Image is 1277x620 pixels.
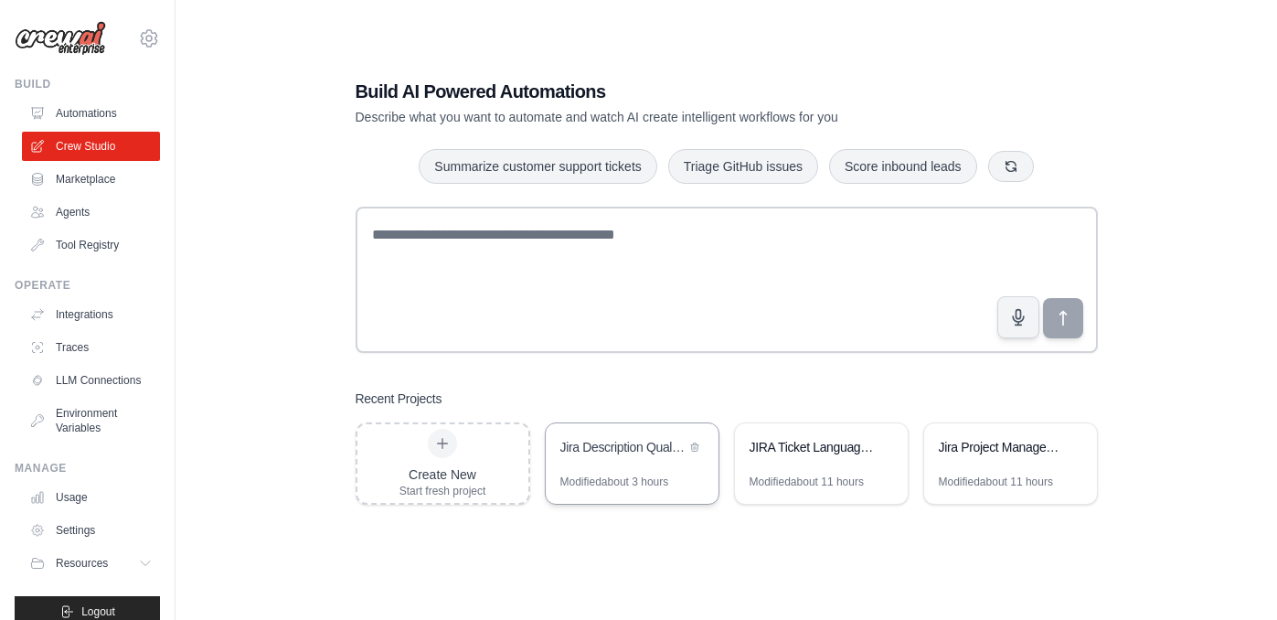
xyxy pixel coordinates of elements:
[988,151,1034,182] button: Get new suggestions
[399,484,486,498] div: Start fresh project
[22,333,160,362] a: Traces
[15,278,160,293] div: Operate
[22,366,160,395] a: LLM Connections
[686,438,704,456] button: Delete project
[939,438,1064,456] div: Jira Project Management Automation
[56,556,108,571] span: Resources
[997,296,1039,338] button: Click to speak your automation idea
[750,475,864,489] div: Modified about 11 hours
[15,461,160,476] div: Manage
[356,390,442,408] h3: Recent Projects
[22,99,160,128] a: Automations
[22,300,160,329] a: Integrations
[1186,532,1277,620] iframe: Chat Widget
[81,604,115,619] span: Logout
[22,516,160,545] a: Settings
[22,549,160,578] button: Resources
[22,165,160,194] a: Marketplace
[15,77,160,91] div: Build
[419,149,656,184] button: Summarize customer support tickets
[668,149,818,184] button: Triage GitHub issues
[356,108,970,126] p: Describe what you want to automate and watch AI create intelligent workflows for you
[22,230,160,260] a: Tool Registry
[356,79,970,104] h1: Build AI Powered Automations
[829,149,977,184] button: Score inbound leads
[22,198,160,227] a: Agents
[560,475,669,489] div: Modified about 3 hours
[560,438,686,456] div: Jira Description Quality Analyzer
[399,465,486,484] div: Create New
[939,475,1053,489] div: Modified about 11 hours
[22,132,160,161] a: Crew Studio
[22,399,160,443] a: Environment Variables
[15,21,106,56] img: Logo
[22,483,160,512] a: Usage
[750,438,875,456] div: JIRA Ticket Language Quality Checker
